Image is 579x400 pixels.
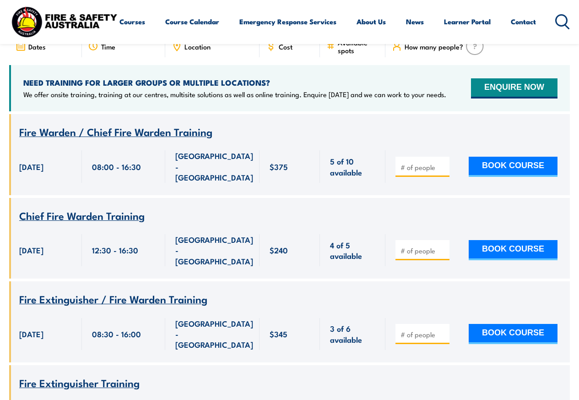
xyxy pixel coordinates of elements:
span: [DATE] [19,329,43,339]
input: # of people [400,163,446,172]
a: Contact [511,11,536,33]
span: Location [184,43,211,50]
span: 08:30 - 16:00 [92,329,141,339]
span: Chief Fire Warden Training [19,208,145,223]
span: Dates [28,43,46,50]
span: Fire Extinguisher / Fire Warden Training [19,291,207,307]
button: BOOK COURSE [469,240,557,260]
button: BOOK COURSE [469,157,557,177]
a: Emergency Response Services [239,11,336,33]
span: Time [101,43,115,50]
a: Fire Warden / Chief Fire Warden Training [19,126,212,138]
h4: NEED TRAINING FOR LARGER GROUPS OR MULTIPLE LOCATIONS? [23,77,446,88]
span: $240 [270,245,288,255]
a: About Us [357,11,386,33]
span: 08:00 - 16:30 [92,161,141,172]
span: [GEOGRAPHIC_DATA] - [GEOGRAPHIC_DATA] [175,318,253,350]
span: $375 [270,161,288,172]
span: Cost [279,43,292,50]
span: Available spots [338,38,379,54]
span: 4 of 5 available [330,240,375,261]
button: BOOK COURSE [469,324,557,344]
a: News [406,11,424,33]
input: # of people [400,246,446,255]
a: Chief Fire Warden Training [19,210,145,222]
span: Fire Extinguisher Training [19,375,140,390]
button: ENQUIRE NOW [471,78,557,99]
span: [GEOGRAPHIC_DATA] - [GEOGRAPHIC_DATA] [175,150,253,182]
span: How many people? [405,43,463,50]
a: Fire Extinguisher Training [19,378,140,389]
a: Course Calendar [165,11,219,33]
span: 12:30 - 16:30 [92,245,138,255]
span: $345 [270,329,287,339]
a: Learner Portal [444,11,491,33]
span: [DATE] [19,245,43,255]
p: We offer onsite training, training at our centres, multisite solutions as well as online training... [23,90,446,99]
input: # of people [400,330,446,339]
span: 3 of 6 available [330,323,375,345]
span: [GEOGRAPHIC_DATA] - [GEOGRAPHIC_DATA] [175,234,253,266]
a: Courses [119,11,145,33]
span: 5 of 10 available [330,156,375,177]
span: Fire Warden / Chief Fire Warden Training [19,124,212,139]
span: [DATE] [19,161,43,172]
a: Fire Extinguisher / Fire Warden Training [19,294,207,305]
